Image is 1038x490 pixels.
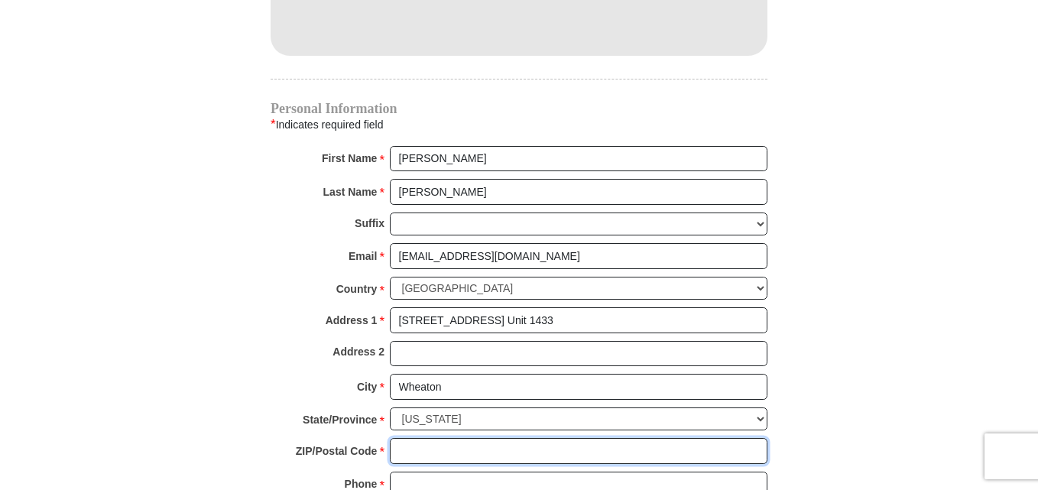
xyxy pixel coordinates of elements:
[296,440,378,462] strong: ZIP/Postal Code
[326,310,378,331] strong: Address 1
[355,213,384,234] strong: Suffix
[336,278,378,300] strong: Country
[357,376,377,398] strong: City
[303,409,377,430] strong: State/Province
[349,245,377,267] strong: Email
[271,115,767,135] div: Indicates required field
[323,181,378,203] strong: Last Name
[322,148,377,169] strong: First Name
[332,341,384,362] strong: Address 2
[271,102,767,115] h4: Personal Information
